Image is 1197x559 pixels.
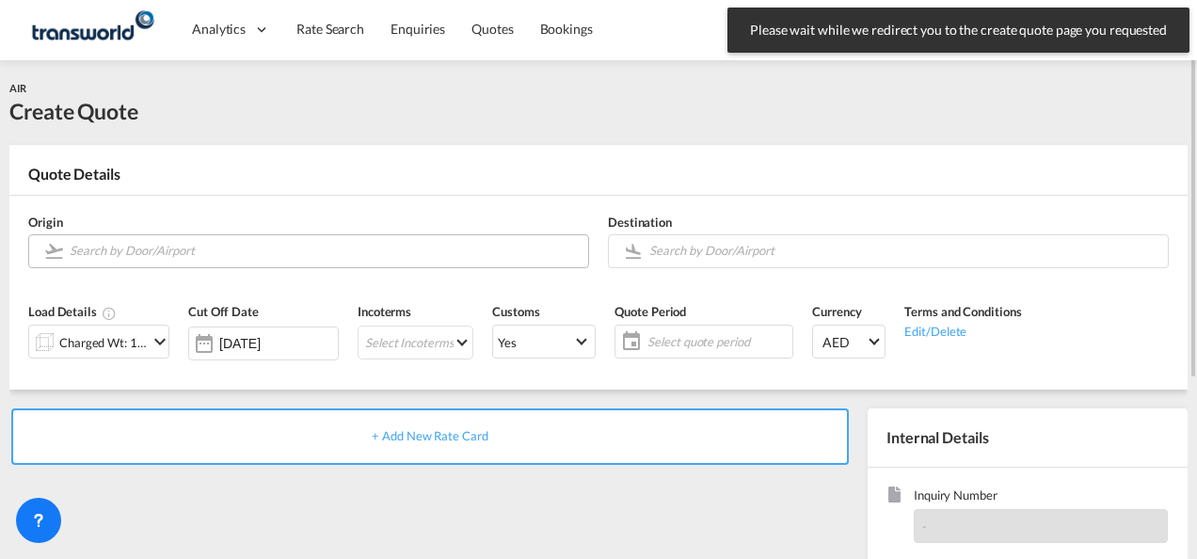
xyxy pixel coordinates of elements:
md-icon: icon-chevron-down [149,330,171,353]
span: AIR [9,82,26,94]
span: Customs [492,304,539,319]
input: Select [219,336,338,351]
md-select: Select Currency: د.إ AEDUnited Arab Emirates Dirham [812,325,886,359]
span: Please wait while we redirect you to the create quote page you requested [744,21,1173,40]
img: f753ae806dec11f0841701cdfdf085c0.png [28,8,155,51]
md-select: Select Customs: Yes [492,325,596,359]
span: AED [822,333,866,352]
div: Charged Wt: 1.00 KGicon-chevron-down [28,325,169,359]
span: + Add New Rate Card [372,428,487,443]
span: - [922,519,927,534]
div: Create Quote [9,96,138,126]
div: Edit/Delete [904,321,1021,340]
span: Inquiry Number [914,487,1168,508]
md-select: Select Incoterms [358,326,473,359]
span: Currency [812,304,861,319]
span: Bookings [540,21,593,37]
span: Cut Off Date [188,304,259,319]
span: Terms and Conditions [904,304,1021,319]
input: Search by Door/Airport [649,234,1158,267]
input: Search by Door/Airport [70,234,579,267]
span: Enquiries [391,21,445,37]
div: Yes [498,335,517,350]
div: Internal Details [868,408,1188,467]
span: Incoterms [358,304,411,319]
span: Analytics [192,20,246,39]
span: Select quote period [643,328,792,355]
span: Destination [608,215,672,230]
md-icon: icon-calendar [615,330,638,353]
span: Origin [28,215,62,230]
span: Select quote period [647,333,788,350]
span: Quote Period [614,304,686,319]
span: Load Details [28,304,117,319]
div: Quote Details [9,164,1188,194]
md-icon: Chargeable Weight [102,306,117,321]
span: Rate Search [296,21,364,37]
div: Charged Wt: 1.00 KG [59,329,148,356]
div: + Add New Rate Card [11,408,849,465]
span: Quotes [471,21,513,37]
